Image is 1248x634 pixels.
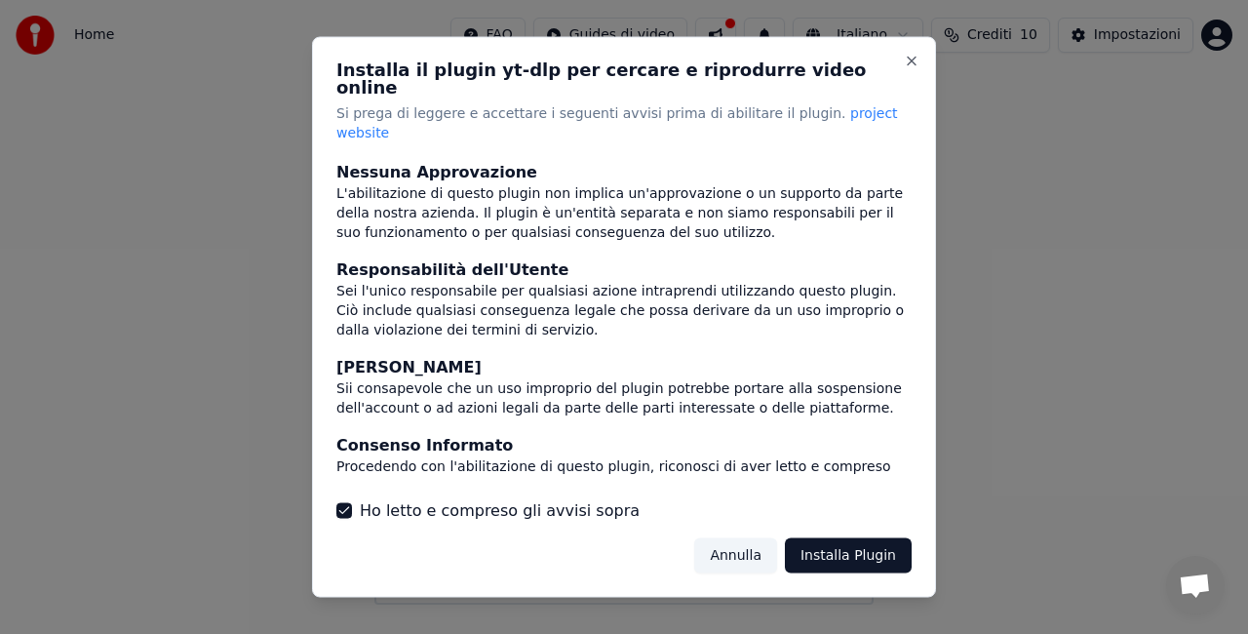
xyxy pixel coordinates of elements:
label: Ho letto e compreso gli avvisi sopra [360,498,640,522]
div: Responsabilità dell'Utente [336,258,912,281]
div: Sei l'unico responsabile per qualsiasi azione intraprendi utilizzando questo plugin. Ciò include ... [336,281,912,339]
button: Installa Plugin [785,537,912,573]
span: project website [336,105,898,140]
div: L'abilitazione di questo plugin non implica un'approvazione o un supporto da parte della nostra a... [336,183,912,242]
div: Procedendo con l'abilitazione di questo plugin, riconosci di aver letto e compreso questi avverti... [336,456,912,495]
h2: Installa il plugin yt-dlp per cercare e riprodurre video online [336,61,912,97]
p: Si prega di leggere e accettare i seguenti avvisi prima di abilitare il plugin. [336,104,912,143]
button: Annulla [694,537,777,573]
div: [PERSON_NAME] [336,355,912,378]
div: Consenso Informato [336,433,912,456]
div: Nessuna Approvazione [336,160,912,183]
div: Sii consapevole che un uso improprio del plugin potrebbe portare alla sospensione dell'account o ... [336,378,912,417]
